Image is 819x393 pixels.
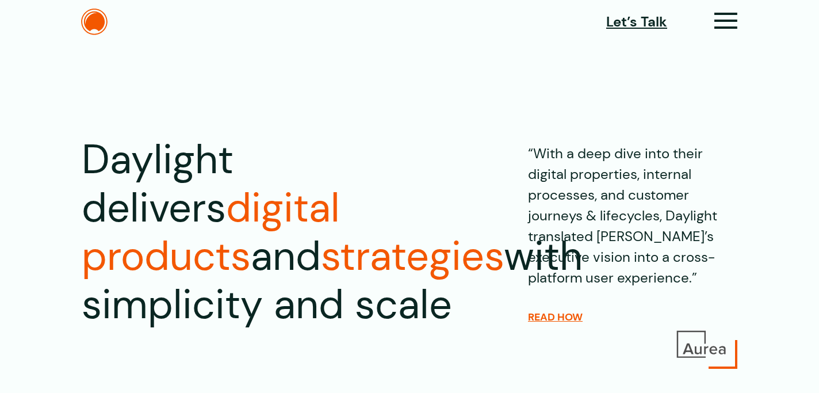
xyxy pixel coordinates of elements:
span: strategies [321,230,504,283]
img: Aurea Logo [674,329,729,360]
span: digital products [82,182,340,283]
a: Let’s Talk [606,12,667,32]
a: READ HOW [528,311,583,323]
h1: Daylight delivers and with simplicity and scale [82,136,452,329]
img: The Daylight Studio Logo [81,9,108,35]
p: “With a deep dive into their digital properties, internal processes, and customer journeys & life... [528,136,737,288]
